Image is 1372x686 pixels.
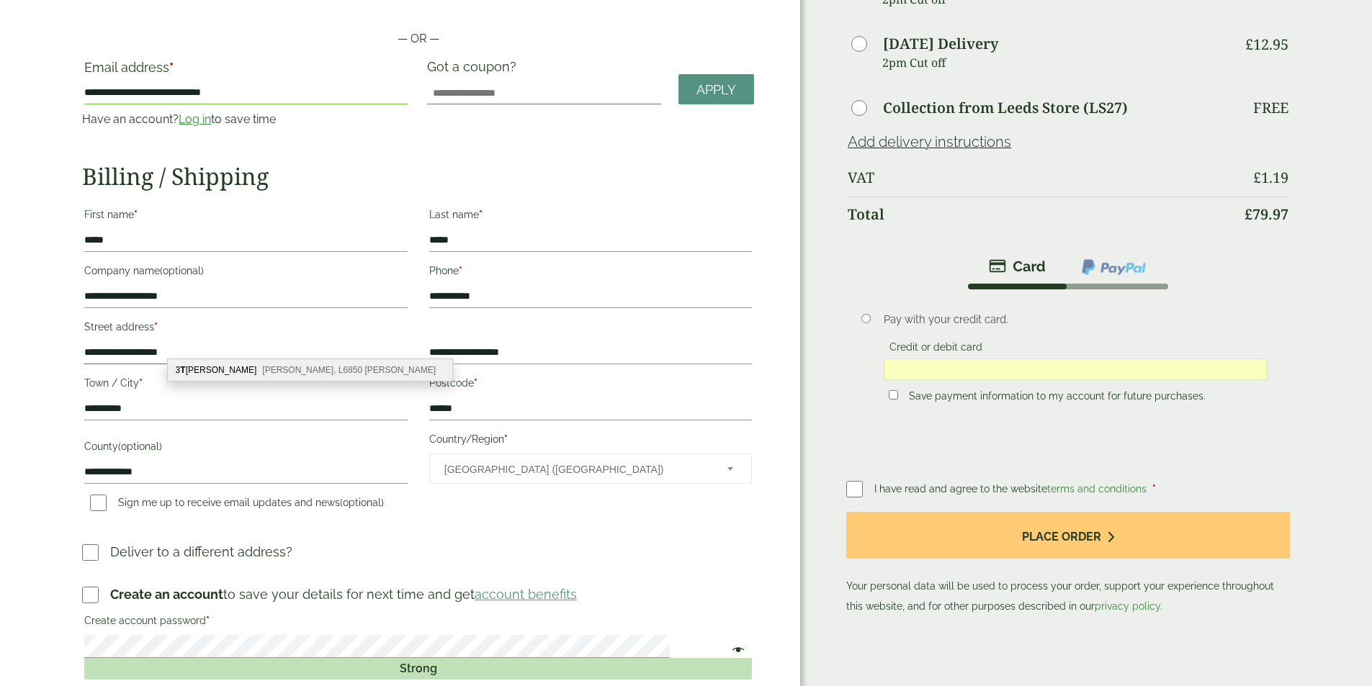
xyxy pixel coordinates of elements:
span: (optional) [160,265,204,276]
abbr: required [206,615,210,626]
label: County [84,436,407,461]
p: Deliver to a different address? [110,542,292,561]
div: Strong [84,658,752,680]
p: to save your details for next time and get [110,585,577,604]
bdi: 79.97 [1245,204,1288,224]
span: £ [1245,35,1253,54]
strong: Create an account [110,587,223,602]
img: stripe.png [989,258,1046,275]
abbr: required [479,209,483,220]
label: Country/Region [429,429,752,453]
a: account benefits [475,587,577,602]
abbr: required [134,209,138,220]
label: Save payment information to my account for future purchases. [903,390,1211,406]
bdi: 1.19 [1253,168,1288,187]
label: Company name [84,261,407,285]
h2: Billing / Shipping [82,163,754,190]
p: — OR — [82,30,754,48]
a: Apply [678,74,754,105]
abbr: required [139,377,143,389]
label: Street address [84,317,407,341]
a: Log in [179,112,211,126]
input: Sign me up to receive email updates and news(optional) [90,495,107,511]
abbr: required [504,433,508,445]
th: VAT [848,161,1234,195]
label: [DATE] Delivery [883,37,998,51]
abbr: required [169,60,174,75]
button: Place order [846,512,1289,559]
b: T [180,365,185,375]
label: Postcode [429,373,752,397]
label: Phone [429,261,752,285]
span: Apply [696,82,736,98]
p: Pay with your credit card. [884,312,1268,328]
span: United Kingdom (UK) [444,454,708,484]
label: First name [84,204,407,229]
p: Free [1253,99,1288,117]
label: Collection from Leeds Store (LS27) [883,101,1128,115]
abbr: required [474,377,477,389]
bdi: 12.95 [1245,35,1288,54]
a: privacy policy [1095,600,1160,612]
span: £ [1245,204,1252,224]
p: Have an account? to save time [82,111,409,128]
span: I have read and agree to the website [874,483,1149,495]
abbr: required [459,265,462,276]
label: Email address [84,61,407,81]
img: ppcp-gateway.png [1080,258,1147,276]
p: 2pm Cut off [882,52,1234,73]
a: terms and conditions [1047,483,1147,495]
label: Last name [429,204,752,229]
p: Your personal data will be used to process your order, support your experience throughout this we... [846,512,1289,616]
label: Create account password [84,610,752,635]
label: Sign me up to receive email updates and news [84,497,390,513]
span: £ [1253,168,1261,187]
span: Country/Region [429,453,752,484]
abbr: required [1152,483,1156,495]
iframe: Secure card payment input frame [888,363,1263,376]
th: Total [848,197,1234,232]
span: [PERSON_NAME], L6850 [PERSON_NAME] [262,365,436,375]
label: Credit or debit card [884,341,988,357]
span: (optional) [118,441,162,452]
span: (optional) [340,497,384,508]
a: Add delivery instructions [848,133,1011,150]
label: Town / City [84,373,407,397]
div: 3T Ernest Mehlen-Strooss [168,359,452,381]
abbr: required [154,321,158,333]
label: Got a coupon? [427,59,522,81]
